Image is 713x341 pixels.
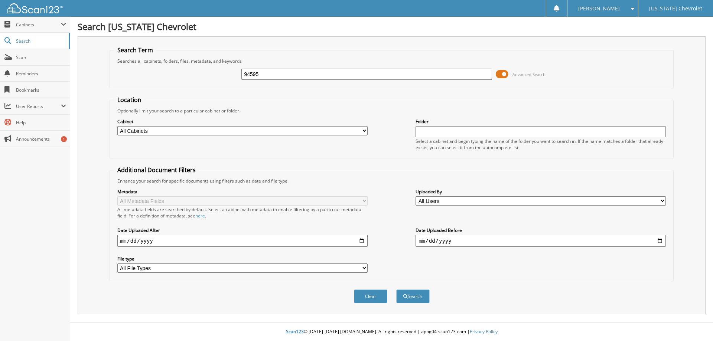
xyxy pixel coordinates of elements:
label: Uploaded By [416,188,666,195]
input: end [416,235,666,247]
button: Clear [354,289,387,303]
iframe: Chat Widget [676,305,713,341]
div: 1 [61,136,67,142]
span: Scan123 [286,328,304,335]
div: All metadata fields are searched by default. Select a cabinet with metadata to enable filtering b... [117,206,368,219]
div: Enhance your search for specific documents using filters such as date and file type. [114,178,670,184]
label: Cabinet [117,118,368,125]
div: Select a cabinet and begin typing the name of the folder you want to search in. If the name match... [416,138,666,151]
a: here [195,213,205,219]
span: [PERSON_NAME] [578,6,620,11]
span: [US_STATE] Chevrolet [649,6,702,11]
span: Cabinets [16,22,61,28]
label: Folder [416,118,666,125]
h1: Search [US_STATE] Chevrolet [78,20,706,33]
span: Bookmarks [16,87,66,93]
span: Advanced Search [512,72,546,77]
a: Privacy Policy [470,328,498,335]
span: User Reports [16,103,61,109]
legend: Search Term [114,46,157,54]
span: Announcements [16,136,66,142]
span: Search [16,38,65,44]
label: Date Uploaded After [117,227,368,233]
span: Scan [16,54,66,60]
div: © [DATE]-[DATE] [DOMAIN_NAME]. All rights reserved | appg04-scan123-com | [70,323,713,341]
label: Metadata [117,188,368,195]
span: Help [16,119,66,126]
button: Search [396,289,430,303]
legend: Location [114,96,145,104]
span: Reminders [16,71,66,77]
input: start [117,235,368,247]
label: Date Uploaded Before [416,227,666,233]
label: File type [117,256,368,262]
div: Optionally limit your search to a particular cabinet or folder [114,108,670,114]
div: Searches all cabinets, folders, files, metadata, and keywords [114,58,670,64]
legend: Additional Document Filters [114,166,199,174]
img: scan123-logo-white.svg [7,3,63,13]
